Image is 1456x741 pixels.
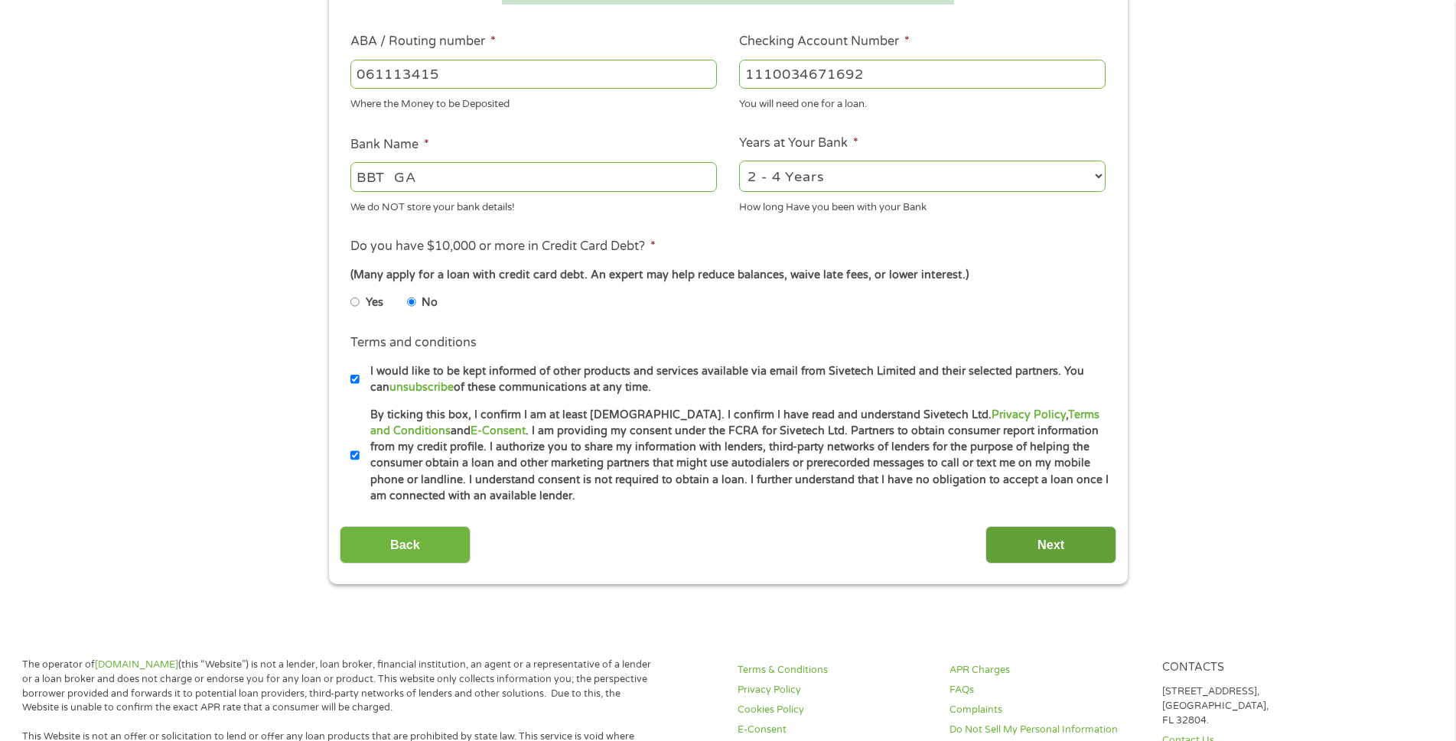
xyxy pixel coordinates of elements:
input: 345634636 [739,60,1106,89]
label: Do you have $10,000 or more in Credit Card Debt? [350,239,656,255]
a: APR Charges [949,663,1143,678]
a: FAQs [949,683,1143,697]
div: Where the Money to be Deposited [350,92,717,112]
label: ABA / Routing number [350,34,496,50]
div: (Many apply for a loan with credit card debt. An expert may help reduce balances, waive late fees... [350,267,1105,284]
a: Do Not Sell My Personal Information [949,723,1143,737]
label: Years at Your Bank [739,135,858,151]
a: Terms & Conditions [738,663,931,678]
a: unsubscribe [389,381,454,394]
p: [STREET_ADDRESS], [GEOGRAPHIC_DATA], FL 32804. [1162,684,1356,728]
p: The operator of (this “Website”) is not a lender, loan broker, financial institution, an agent or... [22,658,660,716]
a: Terms and Conditions [370,408,1099,437]
label: Terms and conditions [350,335,477,351]
label: No [422,294,438,311]
a: E-Consent [471,424,526,437]
label: By ticking this box, I confirm I am at least [DEMOGRAPHIC_DATA]. I confirm I have read and unders... [360,407,1110,505]
input: Back [340,526,471,564]
h4: Contacts [1162,661,1356,675]
label: I would like to be kept informed of other products and services available via email from Sivetech... [360,363,1110,396]
input: Next [985,526,1116,564]
a: [DOMAIN_NAME] [95,658,178,671]
a: E-Consent [738,723,931,737]
label: Bank Name [350,137,429,153]
div: We do NOT store your bank details! [350,194,717,215]
div: How long Have you been with your Bank [739,194,1106,215]
label: Yes [366,294,383,311]
a: Cookies Policy [738,703,931,717]
a: Privacy Policy [738,683,931,697]
label: Checking Account Number [739,34,910,50]
a: Privacy Policy [992,408,1066,421]
input: 263177916 [350,60,717,89]
a: Complaints [949,703,1143,717]
div: You will need one for a loan. [739,92,1106,112]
